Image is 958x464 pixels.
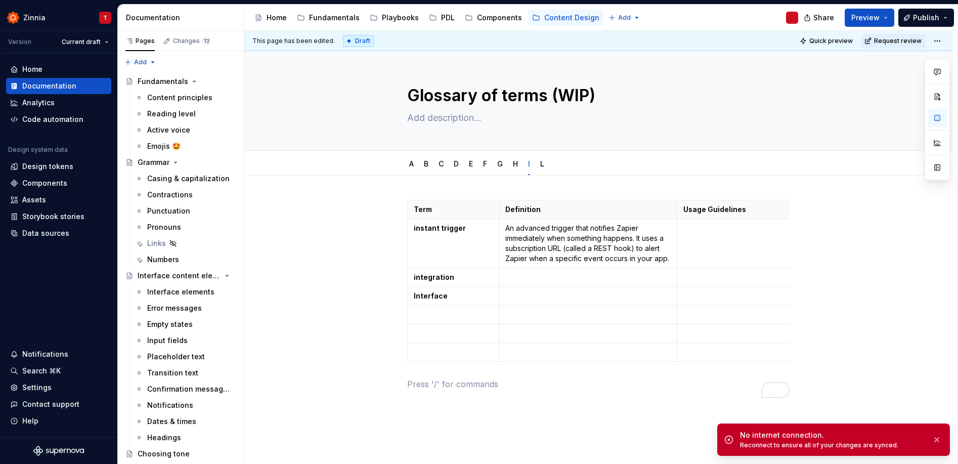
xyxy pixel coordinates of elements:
[7,12,19,24] img: 45b30344-6175-44f5-928b-e1fa7fb9357c.png
[147,93,212,103] div: Content principles
[62,38,101,46] span: Current draft
[6,208,111,225] a: Storybook stories
[6,413,111,429] button: Help
[343,35,374,47] div: Draft
[6,396,111,412] button: Contact support
[22,81,76,91] div: Documentation
[138,76,188,87] div: Fundamentals
[420,153,432,174] div: B
[2,7,115,28] button: ZinniaT
[147,109,196,119] div: Reading level
[382,13,419,23] div: Playbooks
[505,223,671,264] p: An advanced trigger that notifies Zapier immediately when something happens. It uses a subscripti...
[103,14,107,22] div: T
[131,251,240,268] a: Numbers
[22,399,79,409] div: Contact support
[33,446,84,456] svg: Supernova Logo
[407,200,790,390] div: To enrich screen reader interactions, please activate Accessibility in Grammarly extension settings
[131,122,240,138] a: Active voice
[493,153,507,174] div: G
[121,446,240,462] a: Choosing tone
[57,35,113,49] button: Current draft
[874,37,922,45] span: Request review
[797,34,857,48] button: Quick preview
[138,271,221,281] div: Interface content elements
[250,8,603,28] div: Page tree
[131,187,240,203] a: Contractions
[121,268,240,284] a: Interface content elements
[131,284,240,300] a: Interface elements
[147,222,181,232] div: Pronouns
[147,433,181,443] div: Headings
[22,195,46,205] div: Assets
[414,291,448,300] strong: Interface
[131,138,240,154] a: Emojis 🤩
[22,98,55,108] div: Analytics
[434,153,448,174] div: C
[544,13,599,23] div: Content Design
[845,9,894,27] button: Preview
[505,204,671,215] p: Definition
[250,10,291,26] a: Home
[809,37,853,45] span: Quick preview
[22,212,84,222] div: Storybook stories
[173,37,211,45] div: Changes
[524,153,534,174] div: I
[131,219,240,235] a: Pronouns
[799,9,841,27] button: Share
[813,13,834,23] span: Share
[138,449,190,459] div: Choosing tone
[147,255,179,265] div: Numbers
[126,13,240,23] div: Documentation
[509,153,522,174] div: H
[425,10,459,26] a: PDL
[450,153,463,174] div: D
[23,13,46,23] div: Zinnia
[147,400,193,410] div: Notifications
[147,416,196,427] div: Dates & times
[22,366,61,376] div: Search ⌘K
[6,158,111,175] a: Design tokens
[497,159,503,168] a: G
[22,64,42,74] div: Home
[8,38,31,46] div: Version
[147,303,202,313] div: Error messages
[618,14,631,22] span: Add
[740,441,924,449] div: Reconnect to ensure all of your changes are synced.
[138,157,169,167] div: Grammar
[131,413,240,430] a: Dates & times
[6,61,111,77] a: Home
[134,58,147,66] span: Add
[405,83,788,108] textarea: Glossary of terms (WIP)
[740,430,924,440] div: No internet connection.
[125,37,155,45] div: Pages
[147,238,166,248] div: Links
[414,204,493,215] p: Term
[465,153,477,174] div: E
[131,106,240,122] a: Reading level
[131,235,240,251] a: Links
[267,13,287,23] div: Home
[22,349,68,359] div: Notifications
[424,159,428,168] a: B
[439,159,444,168] a: C
[22,161,73,172] div: Design tokens
[6,192,111,208] a: Assets
[536,153,548,174] div: L
[309,13,360,23] div: Fundamentals
[147,125,190,135] div: Active voice
[540,159,544,168] a: L
[131,381,240,397] a: Confirmation messages
[409,159,414,168] a: A
[131,397,240,413] a: Notifications
[147,352,205,362] div: Placeholder text
[131,90,240,106] a: Content principles
[861,34,926,48] button: Request review
[483,159,487,168] a: F
[366,10,423,26] a: Playbooks
[147,335,188,346] div: Input fields
[477,13,522,23] div: Components
[131,332,240,349] a: Input fields
[121,55,159,69] button: Add
[6,363,111,379] button: Search ⌘K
